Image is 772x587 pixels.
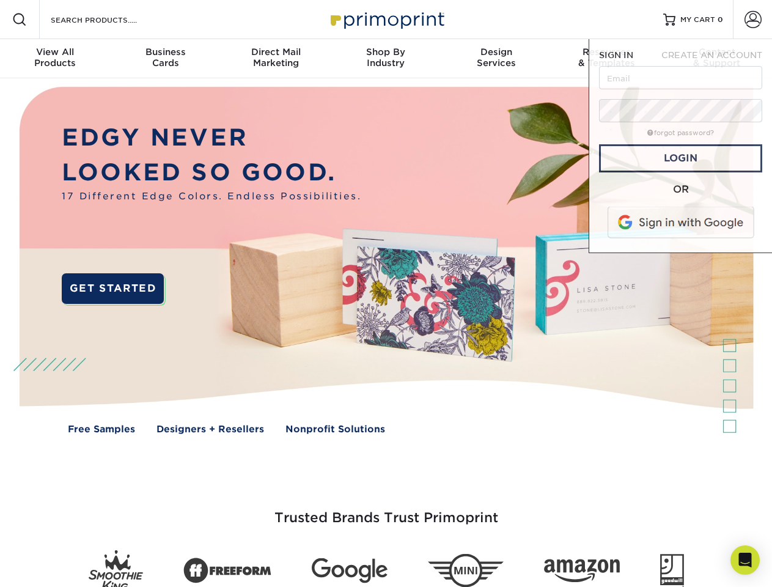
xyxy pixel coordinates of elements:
[62,155,361,190] p: LOOKED SO GOOD.
[680,15,715,25] span: MY CART
[441,46,551,57] span: Design
[551,46,661,57] span: Resources
[441,39,551,78] a: DesignServices
[62,190,361,204] span: 17 Different Edge Colors. Endless Possibilities.
[599,182,762,197] div: OR
[599,66,762,89] input: Email
[660,554,684,587] img: Goodwill
[325,6,447,32] img: Primoprint
[3,550,104,583] iframe: Google Customer Reviews
[221,39,331,78] a: Direct MailMarketing
[331,46,441,68] div: Industry
[647,129,714,137] a: forgot password?
[730,545,760,575] div: Open Intercom Messenger
[312,558,388,583] img: Google
[110,46,220,57] span: Business
[599,50,633,60] span: SIGN IN
[110,46,220,68] div: Cards
[62,273,164,304] a: GET STARTED
[718,15,723,24] span: 0
[661,50,762,60] span: CREATE AN ACCOUNT
[62,120,361,155] p: EDGY NEVER
[441,46,551,68] div: Services
[551,46,661,68] div: & Templates
[551,39,661,78] a: Resources& Templates
[68,423,135,437] a: Free Samples
[29,481,744,541] h3: Trusted Brands Trust Primoprint
[331,46,441,57] span: Shop By
[110,39,220,78] a: BusinessCards
[544,559,620,583] img: Amazon
[599,144,762,172] a: Login
[221,46,331,57] span: Direct Mail
[221,46,331,68] div: Marketing
[50,12,169,27] input: SEARCH PRODUCTS.....
[285,423,385,437] a: Nonprofit Solutions
[331,39,441,78] a: Shop ByIndustry
[156,423,264,437] a: Designers + Resellers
